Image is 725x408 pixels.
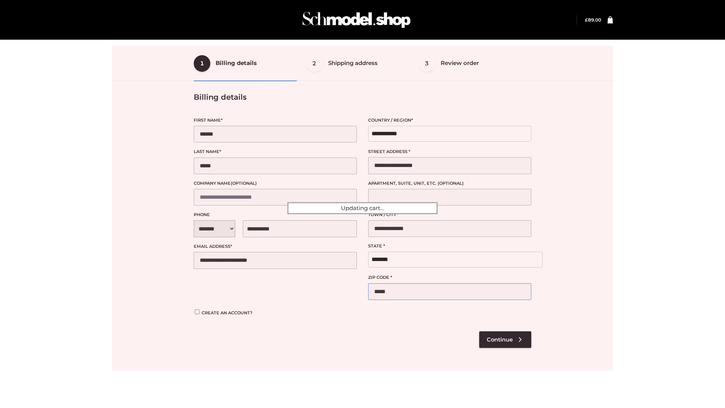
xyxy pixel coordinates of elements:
div: Updating cart... [287,202,438,214]
img: Schmodel Admin 964 [300,5,413,35]
a: £89.00 [585,17,601,23]
bdi: 89.00 [585,17,601,23]
span: £ [585,17,588,23]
